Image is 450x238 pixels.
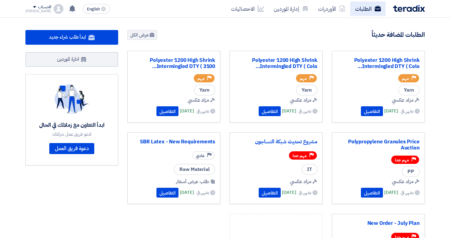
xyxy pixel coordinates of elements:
[393,5,425,12] img: Teradix logo
[350,2,386,16] a: الطلبات
[401,189,413,196] span: ينتهي في
[398,85,420,96] span: Yarn
[293,153,307,159] span: مهم جدا
[269,2,313,16] a: إدارة الموردين
[54,4,63,14] img: profile_test.png
[133,57,215,70] a: Polyester 1200 High Shrink Intermingled DTY ( 3100...
[401,108,413,114] span: ينتهي في
[156,188,178,198] button: التفاصيل
[298,108,311,114] span: ينتهي في
[156,106,178,116] button: التفاصيل
[83,4,110,14] button: English
[282,108,296,115] span: [DATE]
[25,9,51,13] div: [PERSON_NAME]
[361,188,383,198] button: التفاصيل
[259,106,281,116] button: التفاصيل
[174,164,215,175] span: Raw Material
[384,108,398,115] span: [DATE]
[302,164,317,175] span: IT
[337,57,420,70] a: Polyester 1200 High Shrink Intermingled DTY ( Colo...
[290,96,311,104] span: مزاد عكسي
[384,189,398,196] span: [DATE]
[180,108,194,115] span: [DATE]
[197,108,209,114] span: ينتهي في
[337,139,420,151] a: Polypropylene Granules Price Auction
[38,5,51,10] div: الحساب
[300,76,307,81] span: مهم
[296,85,317,96] span: Yarn
[372,31,425,39] h4: الطلبات المضافة حديثاً
[180,189,194,196] span: [DATE]
[337,220,420,226] a: New Order - July Plan
[196,153,204,159] span: عادي
[298,189,311,196] span: ينتهي في
[402,166,420,177] span: PP
[313,2,350,16] a: الأوردرات
[392,178,413,185] span: مزاد عكسي
[49,33,86,41] span: ابدأ طلب شراء جديد
[194,85,215,96] span: Yarn
[127,30,157,40] a: عرض الكل
[54,84,89,114] img: invite_your_team.svg
[282,189,296,196] span: [DATE]
[235,57,317,70] a: Polyester 1200 High Shrink Intermingled DTY ( Colo...
[25,52,118,67] a: ادارة الموردين
[392,96,413,104] span: مزاد عكسي
[188,96,209,104] span: مزاد عكسي
[226,2,269,16] a: الاحصائيات
[176,178,209,185] span: طلب عرض أسعار
[290,178,311,185] span: مزاد عكسي
[235,139,317,145] a: مشروع تحديث شبكة النساجون
[259,188,281,198] button: التفاصيل
[49,143,95,154] a: دعوة فريق العمل
[197,76,204,81] span: مهم
[395,157,409,163] span: مهم جدا
[133,139,215,145] a: SBR Latex - New Requirements
[39,131,104,137] div: ادعو فريق عمل شركتك
[87,7,100,11] span: English
[402,76,409,81] span: مهم
[361,106,383,116] button: التفاصيل
[197,189,209,196] span: ينتهي في
[39,122,104,129] div: ابدأ التعاون مع زملائك في الحال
